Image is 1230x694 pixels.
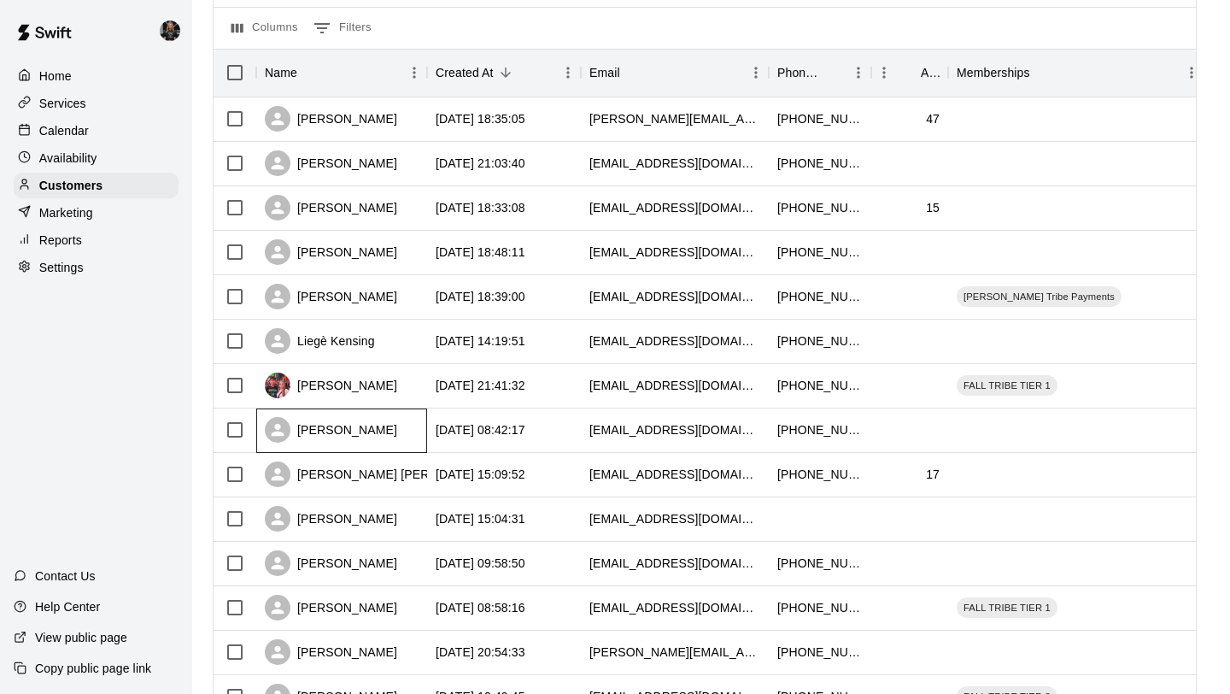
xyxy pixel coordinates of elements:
span: [PERSON_NAME] Tribe Payments [957,290,1122,303]
div: Phone Number [777,49,822,97]
button: Menu [1179,60,1204,85]
p: Home [39,68,72,85]
button: Sort [822,61,846,85]
div: +12107232277 [777,644,863,661]
div: bcox2@sbcglobal.net [589,466,760,483]
div: matt-allen@att.net [589,110,760,127]
div: +12105429094 [777,466,863,483]
div: 2025-09-11 21:03:40 [436,155,525,172]
div: susier15@gmail.com [589,377,760,394]
button: Menu [743,60,769,85]
a: Home [14,63,179,89]
div: [PERSON_NAME] [265,195,397,221]
div: 2025-08-18 09:58:50 [436,555,525,572]
div: 2025-09-06 18:33:08 [436,199,525,216]
div: +12107889741 [777,199,863,216]
div: 2025-08-25 21:41:32 [436,377,525,394]
div: Email [581,49,769,97]
div: kealexander4@yahoo.com [589,155,760,172]
p: Reports [39,232,82,249]
p: View public page [35,629,127,646]
p: Calendar [39,122,89,139]
a: Reports [14,227,179,253]
button: Menu [871,60,897,85]
div: 2025-09-17 18:35:05 [436,110,525,127]
div: Name [256,49,427,97]
div: 17 [926,466,940,483]
div: tsturdevant0616@gmail.com [589,288,760,305]
div: sallyrunner1@gmail.com [589,199,760,216]
div: michael.lengyel@gmail.com [589,644,760,661]
div: lauren.ack4+testing7@gmail.com [589,510,760,527]
div: Garrett & Sean 1on1 Lessons [156,14,192,48]
button: Select columns [227,15,302,42]
div: Created At [436,49,494,97]
div: 2025-09-04 18:48:11 [436,244,525,261]
div: Email [589,49,620,97]
div: +12108385735 [777,421,863,438]
button: Sort [620,61,644,85]
button: Menu [846,60,871,85]
div: [PERSON_NAME] [265,106,397,132]
div: +12108433890 [777,155,863,172]
div: +14326641205 [777,555,863,572]
button: Sort [297,61,321,85]
span: FALL TRIBE TIER 1 [957,601,1057,615]
div: +12107710736 [777,288,863,305]
div: Age [921,49,940,97]
button: Show filters [309,15,376,42]
div: [PERSON_NAME] [265,150,397,176]
a: Calendar [14,118,179,144]
a: Availability [14,145,179,171]
div: Marketing [14,200,179,226]
div: +13602819518 [777,599,863,616]
div: ak_purdy2823@yahoo.com [589,421,760,438]
div: Age [871,49,948,97]
div: 2025-09-03 14:19:51 [436,332,525,350]
div: 47 [926,110,940,127]
div: [PERSON_NAME] [265,595,397,620]
div: Liegè Kensing [265,328,375,354]
p: Services [39,95,86,112]
div: FALL TRIBE TIER 1 [957,375,1057,396]
a: Settings [14,255,179,280]
div: 2025-09-03 18:39:00 [436,288,525,305]
a: Services [14,91,179,116]
div: [PERSON_NAME] [265,417,397,443]
button: Menu [555,60,581,85]
span: FALL TRIBE TIER 1 [957,379,1057,392]
div: 2025-08-21 15:09:52 [436,466,525,483]
div: cruzjesse67@yahoo.com [589,599,760,616]
img: Susie Ramirez [265,373,290,398]
button: Sort [1030,61,1054,85]
div: [PERSON_NAME] [265,284,397,309]
button: Sort [897,61,921,85]
div: 2025-08-25 08:42:17 [436,421,525,438]
div: [PERSON_NAME] [265,239,397,265]
div: [PERSON_NAME] [265,373,397,398]
div: tracylsmith0801@gmail.com [589,244,760,261]
div: +12106178185 [777,110,863,127]
div: 2025-08-13 20:54:33 [436,644,525,661]
p: Contact Us [35,568,96,585]
div: 15 [926,199,940,216]
p: Availability [39,150,97,167]
div: +16617147704 [777,244,863,261]
div: Phone Number [769,49,871,97]
button: Menu [401,60,427,85]
img: Garrett & Sean 1on1 Lessons [160,21,180,41]
div: liegenida@gmail.com [589,332,760,350]
div: [PERSON_NAME] [265,550,397,576]
div: Memberships [957,49,1030,97]
p: Help Center [35,598,100,615]
div: +12103347560 [777,377,863,394]
div: Created At [427,49,581,97]
div: FALL TRIBE TIER 1 [957,597,1057,618]
div: Name [265,49,297,97]
div: 2025-08-16 08:58:16 [436,599,525,616]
